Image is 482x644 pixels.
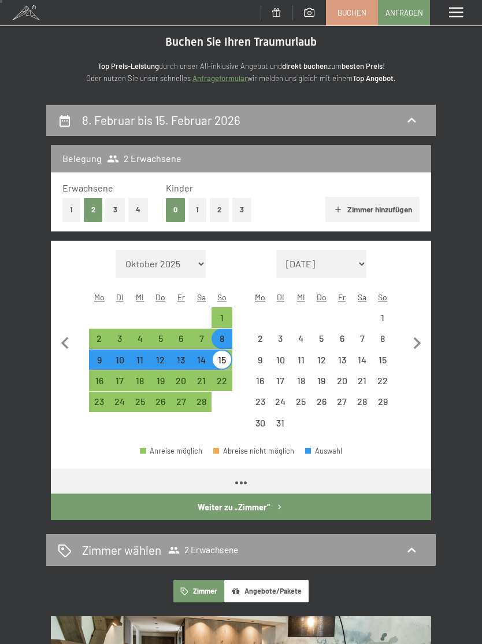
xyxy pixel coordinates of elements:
span: 2 Erwachsene [107,152,181,165]
div: Anreise nicht möglich [250,370,270,391]
div: Sun Mar 22 2026 [373,370,393,391]
div: 9 [90,355,108,373]
div: 15 [213,355,231,373]
div: Anreise nicht möglich [373,349,393,370]
button: Angebote/Pakete [224,580,309,602]
div: Abreise nicht möglich [213,447,294,455]
div: Mon Feb 16 2026 [89,370,109,391]
div: Anreise möglich [150,392,170,412]
div: 28 [353,397,371,415]
div: Sat Mar 21 2026 [352,370,372,391]
button: Zimmer hinzufügen [325,197,420,222]
div: Wed Feb 25 2026 [130,392,150,412]
strong: Top Angebot. [353,73,396,83]
div: Anreise nicht möglich [270,413,291,433]
div: Anreise nicht möglich [352,392,372,412]
div: 14 [192,355,210,373]
div: Thu Feb 26 2026 [150,392,170,412]
div: Tue Mar 10 2026 [270,349,291,370]
div: 11 [131,355,149,373]
div: Wed Mar 18 2026 [291,370,311,391]
div: Anreise möglich [150,349,170,370]
abbr: Donnerstag [317,292,327,302]
div: Fri Feb 06 2026 [171,329,191,349]
div: Tue Mar 24 2026 [270,392,291,412]
abbr: Dienstag [277,292,284,302]
span: Buchen Sie Ihren Traumurlaub [165,35,317,49]
div: Anreise nicht möglich [352,370,372,391]
div: 16 [90,376,108,394]
button: 1 [62,198,80,222]
div: Anreise nicht möglich [291,370,311,391]
div: 21 [192,376,210,394]
div: Anreise nicht möglich [373,392,393,412]
div: Anreise nicht möglich [332,329,352,349]
div: Wed Feb 11 2026 [130,349,150,370]
div: Anreise möglich [171,392,191,412]
div: Anreise möglich [89,392,109,412]
div: Thu Feb 12 2026 [150,349,170,370]
div: 11 [292,355,310,373]
div: Mon Mar 09 2026 [250,349,270,370]
div: 5 [151,334,169,352]
div: Anreise nicht möglich [373,329,393,349]
div: Anreise nicht möglich [352,349,372,370]
div: 26 [151,397,169,415]
div: Sat Feb 14 2026 [191,349,212,370]
abbr: Samstag [197,292,206,302]
div: Anreise möglich [171,349,191,370]
div: Mon Feb 09 2026 [89,349,109,370]
div: Anreise möglich [140,447,202,455]
div: 28 [192,397,210,415]
div: 31 [272,418,290,436]
div: 23 [90,397,108,415]
div: Sun Feb 08 2026 [212,329,232,349]
div: Fri Feb 27 2026 [171,392,191,412]
div: Thu Feb 05 2026 [150,329,170,349]
div: 5 [312,334,330,352]
div: 3 [110,334,128,352]
div: Fri Feb 20 2026 [171,370,191,391]
div: 29 [374,397,392,415]
div: 13 [172,355,190,373]
div: Anreise möglich [130,329,150,349]
div: Wed Mar 11 2026 [291,349,311,370]
div: 26 [312,397,330,415]
div: Wed Mar 25 2026 [291,392,311,412]
span: Erwachsene [62,182,113,193]
div: 1 [213,313,231,331]
div: 18 [131,376,149,394]
span: Kinder [166,182,193,193]
div: Anreise möglich [130,349,150,370]
div: Anreise möglich [212,370,232,391]
div: Thu Mar 05 2026 [311,329,331,349]
div: 20 [333,376,351,394]
div: Sun Mar 15 2026 [373,349,393,370]
button: Zimmer [173,580,224,602]
div: Thu Mar 26 2026 [311,392,331,412]
div: Auswahl [305,447,342,455]
button: 3 [106,198,125,222]
div: Anreise nicht möglich [373,307,393,327]
div: Anreise möglich [109,329,129,349]
abbr: Sonntag [217,292,227,302]
div: 1 [374,313,392,331]
div: Tue Mar 17 2026 [270,370,291,391]
div: Wed Mar 04 2026 [291,329,311,349]
div: 13 [333,355,351,373]
p: durch unser All-inklusive Angebot und zum ! Oder nutzen Sie unser schnelles wir melden uns gleich... [46,60,436,84]
div: Anreise möglich [130,392,150,412]
div: Anreise möglich [109,370,129,391]
div: 7 [353,334,371,352]
div: Mon Mar 02 2026 [250,329,270,349]
div: Anreise möglich [212,329,232,349]
div: 12 [151,355,169,373]
button: 4 [128,198,148,222]
div: Anreise möglich [89,370,109,391]
div: Fri Feb 13 2026 [171,349,191,370]
div: 25 [131,397,149,415]
div: Anreise möglich [171,370,191,391]
div: Wed Feb 04 2026 [130,329,150,349]
div: 27 [172,397,190,415]
div: Anreise möglich [191,392,212,412]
